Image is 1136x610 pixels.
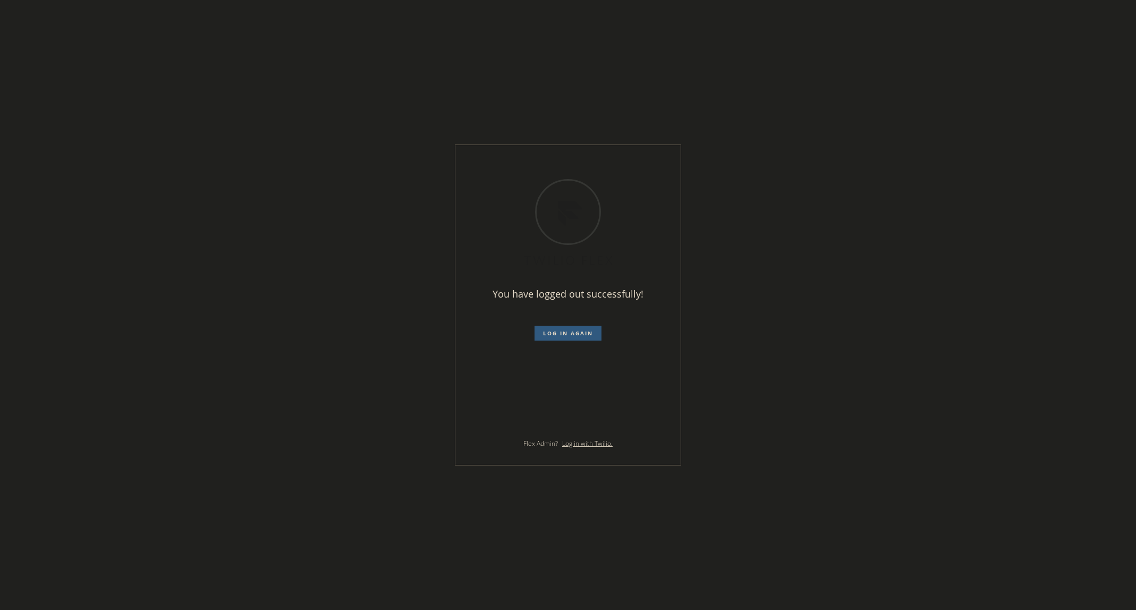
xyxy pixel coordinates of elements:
[523,439,558,448] span: Flex Admin?
[543,329,593,337] span: Log in again
[535,326,601,341] button: Log in again
[493,287,643,300] span: You have logged out successfully!
[562,439,613,448] a: Log in with Twilio.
